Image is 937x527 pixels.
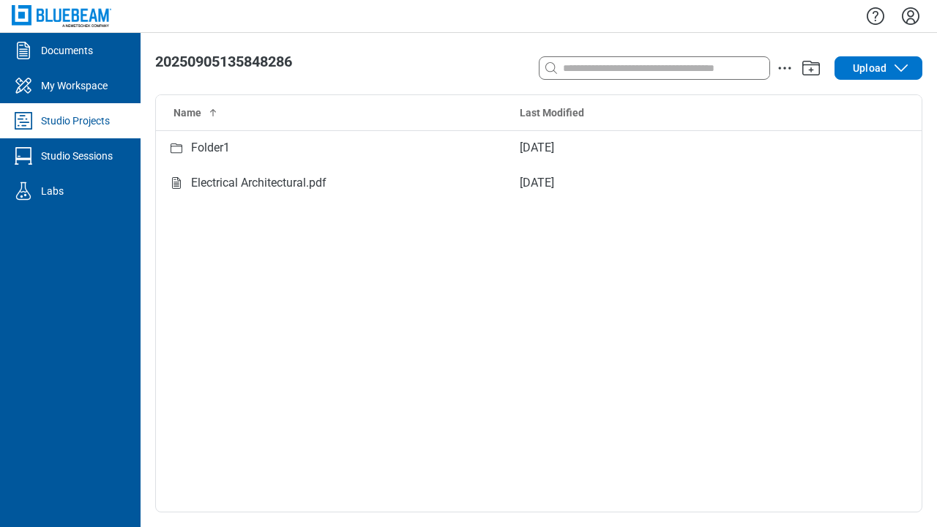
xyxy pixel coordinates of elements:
span: Upload [853,61,886,75]
svg: Studio Projects [12,109,35,132]
div: Documents [41,43,93,58]
svg: Studio Sessions [12,144,35,168]
button: Add [799,56,823,80]
svg: Labs [12,179,35,203]
div: Last Modified [520,105,833,120]
div: Name [173,105,496,120]
svg: My Workspace [12,74,35,97]
button: Settings [899,4,922,29]
button: Upload [835,56,922,80]
div: Labs [41,184,64,198]
div: Folder1 [191,139,230,157]
table: Studio items table [156,95,922,201]
div: Studio Sessions [41,149,113,163]
div: My Workspace [41,78,108,93]
div: Studio Projects [41,113,110,128]
span: 20250905135848286 [155,53,292,70]
button: action-menu [776,59,794,77]
td: [DATE] [508,165,845,201]
svg: Documents [12,39,35,62]
img: Bluebeam, Inc. [12,5,111,26]
div: Electrical Architectural.pdf [191,174,326,193]
td: [DATE] [508,130,845,165]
